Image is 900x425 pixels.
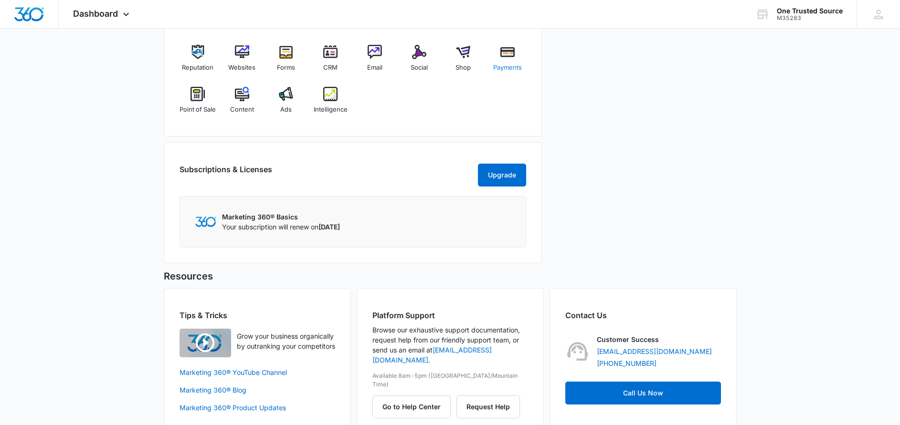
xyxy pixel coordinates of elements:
[223,45,260,79] a: Websites
[411,63,428,73] span: Social
[195,217,216,227] img: Marketing 360 Logo
[280,105,292,114] span: Ads
[237,331,335,351] p: Grow your business organically by outranking your competitors
[180,45,216,79] a: Reputation
[456,395,520,418] button: Request Help
[318,223,340,231] span: [DATE]
[565,382,721,404] a: Call Us Now
[312,87,349,121] a: Intelligence
[597,334,659,344] p: Customer Success
[180,403,335,413] a: Marketing 360® Product Updates
[777,15,843,21] div: account id
[372,395,451,418] button: Go to Help Center
[445,45,482,79] a: Shop
[312,45,349,79] a: CRM
[277,63,295,73] span: Forms
[180,329,231,357] img: Quick Overview Video
[357,45,393,79] a: Email
[180,87,216,121] a: Point of Sale
[222,222,340,232] p: Your subscription will renew on
[164,269,737,283] h5: Resources
[323,63,338,73] span: CRM
[223,87,260,121] a: Content
[777,7,843,15] div: account name
[372,403,456,411] a: Go to Help Center
[597,358,656,368] a: [PHONE_NUMBER]
[489,45,526,79] a: Payments
[180,310,335,321] h2: Tips & Tricks
[182,63,213,73] span: Reputation
[456,403,520,411] a: Request Help
[372,372,528,389] p: Available 8am-5pm ([GEOGRAPHIC_DATA]/Mountain Time)
[565,310,721,321] h2: Contact Us
[367,63,382,73] span: Email
[180,105,216,114] span: Point of Sale
[493,63,522,73] span: Payments
[180,367,335,377] a: Marketing 360® YouTube Channel
[597,346,712,356] a: [EMAIL_ADDRESS][DOMAIN_NAME]
[268,45,305,79] a: Forms
[372,325,528,365] p: Browse our exhaustive support documentation, request help from our friendly support team, or send...
[401,45,437,79] a: Social
[372,310,528,321] h2: Platform Support
[73,9,118,19] span: Dashboard
[565,339,590,364] img: Customer Success
[230,105,254,114] span: Content
[228,63,255,73] span: Websites
[455,63,471,73] span: Shop
[478,164,526,187] button: Upgrade
[180,164,272,183] h2: Subscriptions & Licenses
[180,385,335,395] a: Marketing 360® Blog
[314,105,348,114] span: Intelligence
[268,87,305,121] a: Ads
[222,212,340,222] p: Marketing 360® Basics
